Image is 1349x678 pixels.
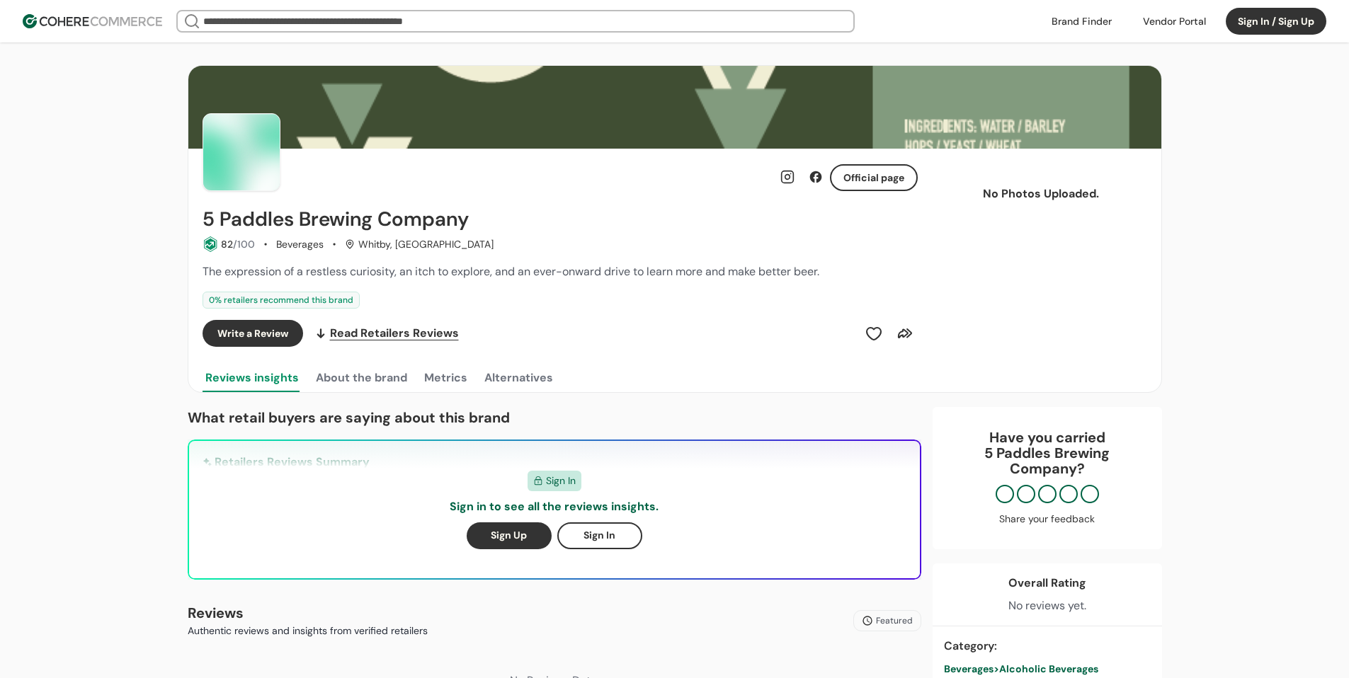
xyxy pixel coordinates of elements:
div: Share your feedback [947,512,1148,527]
button: Sign In [557,522,642,549]
p: Sign in to see all the reviews insights. [450,498,659,515]
img: Cohere Logo [23,14,162,28]
span: Read Retailers Reviews [330,325,459,342]
p: What retail buyers are saying about this brand [188,407,921,428]
button: Sign Up [467,522,552,549]
img: Brand Photo [203,114,280,190]
p: Authentic reviews and insights from verified retailers [188,624,428,638]
button: Sign In / Sign Up [1226,8,1326,35]
span: Featured [876,614,913,627]
b: Reviews [188,604,244,622]
a: Read Retailers Reviews [314,320,459,347]
div: Have you carried [947,430,1148,476]
span: Sign In [546,473,576,488]
p: No Photos Uploaded. [957,185,1125,202]
button: Official page [830,164,918,191]
h2: 5 Paddles Brewing Company [203,208,469,231]
button: Alternatives [482,364,556,392]
p: 5 Paddles Brewing Company ? [947,445,1148,476]
span: Alcoholic Beverages [999,662,1098,675]
img: Brand cover image [188,66,1161,149]
button: Reviews insights [203,364,302,392]
span: > [994,662,999,675]
div: 0 % retailers recommend this brand [203,292,360,309]
div: Whitby, [GEOGRAPHIC_DATA] [345,237,494,252]
div: Overall Rating [1008,575,1086,592]
div: No reviews yet. [1008,597,1086,614]
div: Category : [944,638,1151,655]
span: 82 [221,238,233,251]
span: The expression of a restless curiosity, an itch to explore, and an ever-onward drive to learn mor... [203,264,819,279]
button: Metrics [421,364,470,392]
button: Write a Review [203,320,303,347]
div: Beverages [276,237,324,252]
span: Beverages [944,662,994,675]
span: /100 [233,238,255,251]
button: About the brand [313,364,410,392]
